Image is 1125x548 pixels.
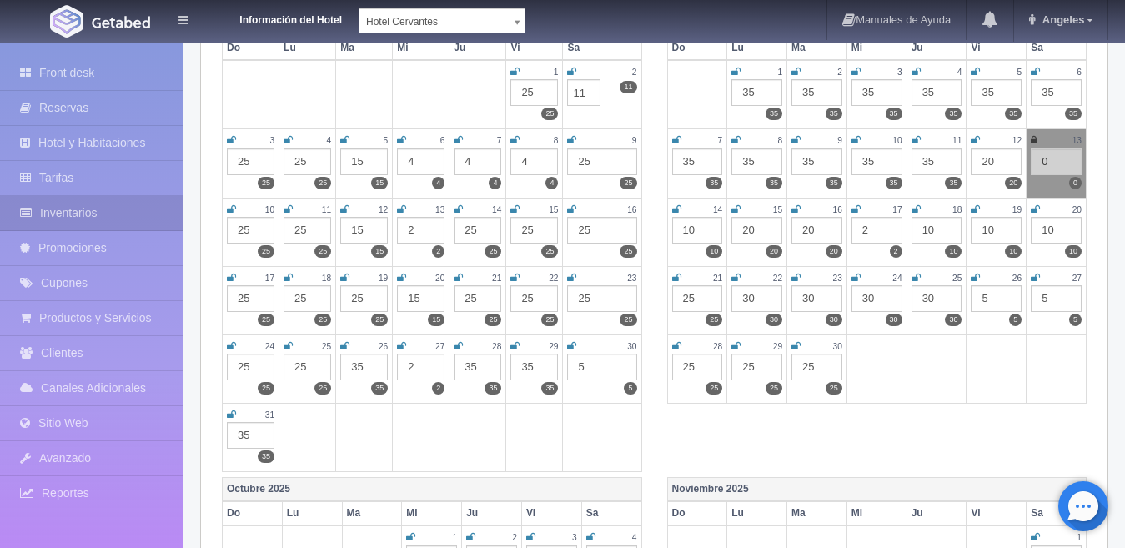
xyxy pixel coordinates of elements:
div: 25 [567,148,636,175]
div: 15 [397,285,444,312]
th: Sa [563,36,641,60]
small: 7 [718,136,723,145]
div: 4 [454,148,501,175]
small: 26 [379,342,388,351]
label: 25 [826,382,842,395]
div: 10 [912,217,962,244]
div: 10 [971,217,1022,244]
div: 5 [567,354,636,380]
small: 2 [632,68,637,77]
label: 2 [432,245,444,258]
small: 12 [379,205,388,214]
label: 25 [485,314,501,326]
small: 18 [322,274,331,283]
label: 30 [826,314,842,326]
label: 35 [766,108,782,120]
th: Vi [967,501,1027,525]
small: 28 [492,342,501,351]
small: 3 [572,533,577,542]
small: 1 [554,68,559,77]
div: 15 [340,217,388,244]
label: 10 [1065,245,1082,258]
small: 20 [435,274,444,283]
div: 25 [284,354,331,380]
div: 35 [851,79,902,106]
label: 10 [1005,245,1022,258]
small: 30 [833,342,842,351]
label: 30 [766,314,782,326]
th: Ju [907,36,967,60]
div: 25 [672,354,723,380]
th: Lu [727,36,787,60]
th: Sa [1027,501,1087,525]
div: 25 [672,285,723,312]
div: 35 [672,148,723,175]
div: 25 [454,217,501,244]
small: 4 [957,68,962,77]
label: 15 [428,314,444,326]
label: 25 [541,108,558,120]
label: 25 [258,382,274,395]
label: 2 [432,382,444,395]
small: 18 [952,205,962,214]
small: 14 [713,205,722,214]
label: 10 [706,245,722,258]
small: 1 [777,68,782,77]
label: 35 [826,177,842,189]
th: Ma [342,501,402,525]
small: 8 [554,136,559,145]
div: 2 [397,217,444,244]
small: 31 [265,410,274,420]
label: 25 [706,314,722,326]
small: 27 [1072,274,1082,283]
label: 35 [766,177,782,189]
div: 35 [340,354,388,380]
label: 5 [1069,314,1082,326]
th: Do [667,36,727,60]
th: Vi [967,36,1027,60]
th: Lu [282,501,342,525]
label: 25 [314,177,331,189]
label: 25 [706,382,722,395]
div: 35 [791,148,842,175]
div: 30 [731,285,782,312]
label: 4 [545,177,558,189]
th: Ju [462,501,522,525]
label: 10 [945,245,962,258]
small: 7 [497,136,502,145]
label: 35 [1005,108,1022,120]
label: 25 [371,314,388,326]
th: Mi [393,36,449,60]
div: 35 [731,148,782,175]
th: Mi [846,36,907,60]
small: 15 [549,205,558,214]
label: 25 [620,245,636,258]
small: 23 [627,274,636,283]
span: Angeles [1038,13,1085,26]
div: 35 [227,422,274,449]
div: 15 [340,148,388,175]
small: 25 [322,342,331,351]
label: 35 [371,382,388,395]
label: 35 [258,450,274,463]
small: 11 [952,136,962,145]
th: Ma [336,36,393,60]
th: Sa [581,501,641,525]
label: 11 [620,81,636,93]
label: 25 [314,245,331,258]
small: 12 [1012,136,1022,145]
small: 28 [713,342,722,351]
small: 3 [897,68,902,77]
div: 10 [1031,217,1082,244]
small: 8 [777,136,782,145]
div: 25 [791,354,842,380]
div: 30 [912,285,962,312]
label: 4 [489,177,501,189]
div: 25 [567,285,636,312]
div: 35 [791,79,842,106]
a: Hotel Cervantes [359,8,525,33]
th: Ma [787,36,847,60]
label: 5 [624,382,636,395]
small: 27 [435,342,444,351]
label: 25 [258,245,274,258]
